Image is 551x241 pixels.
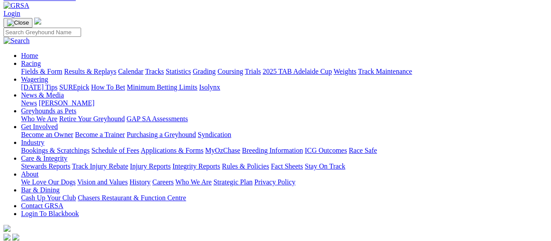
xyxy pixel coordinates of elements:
a: Home [21,52,38,59]
a: Racing [21,60,41,67]
a: Login To Blackbook [21,210,79,217]
a: Industry [21,139,44,146]
div: News & Media [21,99,547,107]
a: How To Bet [91,83,125,91]
button: Toggle navigation [4,18,32,28]
a: Privacy Policy [254,178,295,186]
div: Greyhounds as Pets [21,115,547,123]
img: facebook.svg [4,234,11,241]
a: ICG Outcomes [305,147,347,154]
a: Stewards Reports [21,162,70,170]
a: Wagering [21,76,48,83]
div: Racing [21,68,547,76]
a: Coursing [217,68,243,75]
a: Injury Reports [130,162,171,170]
a: [DATE] Tips [21,83,57,91]
a: Minimum Betting Limits [127,83,197,91]
a: Statistics [166,68,191,75]
a: GAP SA Assessments [127,115,188,122]
a: Applications & Forms [141,147,203,154]
a: Calendar [118,68,143,75]
a: Contact GRSA [21,202,63,209]
img: twitter.svg [12,234,19,241]
a: News & Media [21,91,64,99]
a: Get Involved [21,123,58,130]
a: Fact Sheets [271,162,303,170]
a: Track Maintenance [358,68,412,75]
a: Login [4,10,20,17]
a: Who We Are [175,178,212,186]
a: Results & Replays [64,68,116,75]
img: Close [7,19,29,26]
a: Who We Are [21,115,57,122]
a: MyOzChase [205,147,240,154]
a: Tracks [145,68,164,75]
a: Fields & Form [21,68,62,75]
a: Become a Trainer [75,131,125,138]
a: Stay On Track [305,162,345,170]
a: Bookings & Scratchings [21,147,89,154]
div: Industry [21,147,547,155]
a: News [21,99,37,107]
a: Retire Your Greyhound [59,115,125,122]
a: About [21,170,39,178]
a: 2025 TAB Adelaide Cup [263,68,332,75]
a: Syndication [198,131,231,138]
a: Race Safe [348,147,377,154]
a: Chasers Restaurant & Function Centre [78,194,186,201]
a: Care & Integrity [21,155,68,162]
img: GRSA [4,2,29,10]
a: Breeding Information [242,147,303,154]
a: Grading [193,68,216,75]
a: Strategic Plan [213,178,252,186]
input: Search [4,28,81,37]
a: History [129,178,150,186]
a: Track Injury Rebate [72,162,128,170]
div: Get Involved [21,131,547,139]
a: Schedule of Fees [91,147,139,154]
a: Integrity Reports [172,162,220,170]
img: logo-grsa-white.png [4,225,11,232]
a: Isolynx [199,83,220,91]
a: Greyhounds as Pets [21,107,76,115]
a: Trials [245,68,261,75]
a: Careers [152,178,174,186]
img: Search [4,37,30,45]
a: Purchasing a Greyhound [127,131,196,138]
a: Cash Up Your Club [21,194,76,201]
div: Care & Integrity [21,162,547,170]
a: Rules & Policies [222,162,269,170]
a: [PERSON_NAME] [39,99,94,107]
div: Wagering [21,83,547,91]
div: Bar & Dining [21,194,547,202]
a: Become an Owner [21,131,73,138]
img: logo-grsa-white.png [34,18,41,25]
a: SUREpick [59,83,89,91]
a: Weights [334,68,356,75]
a: We Love Our Dogs [21,178,75,186]
a: Bar & Dining [21,186,60,194]
a: Vision and Values [77,178,128,186]
div: About [21,178,547,186]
